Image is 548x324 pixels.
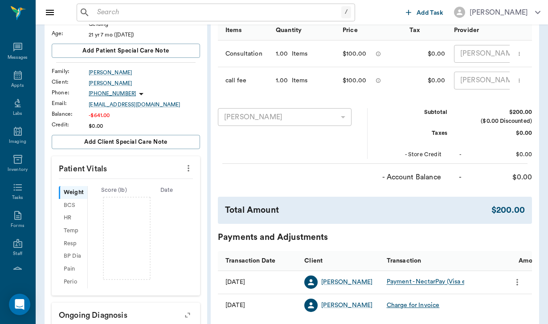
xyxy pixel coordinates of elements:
div: 1.00 [276,49,288,58]
span: Add client Special Care Note [84,137,168,147]
div: - Store Credit [375,150,442,159]
div: HR [59,212,87,225]
div: Items [288,49,308,58]
div: Payment - NectarPay (Visa ending in [DATE]) [387,275,516,289]
button: Close drawer [41,4,59,21]
a: [PERSON_NAME] [321,301,372,310]
div: $200.00 [491,204,525,217]
div: BP Dia [59,250,87,263]
div: Tax [405,20,450,40]
div: Temp [59,224,87,237]
div: Forms [11,223,24,229]
div: BCS [59,199,87,212]
div: Client [300,251,382,271]
div: Quantity [276,18,302,43]
button: more [514,46,524,61]
div: Client [304,248,323,273]
div: Taxes [380,129,447,138]
a: [PERSON_NAME] [89,69,200,77]
div: Client : [52,78,89,86]
div: Phone : [52,89,89,97]
div: $100.00 [343,47,366,61]
div: Appts [11,82,24,89]
p: Patient Vitals [52,156,200,178]
p: [PHONE_NUMBER] [89,90,136,97]
div: [PERSON_NAME] [470,7,528,18]
div: Transaction [387,248,421,273]
div: Imaging [9,138,26,145]
div: $0.00 [465,172,532,182]
div: Score ( lb ) [88,186,140,194]
div: Resp [59,237,87,250]
button: message [373,47,383,61]
input: Search [94,6,341,19]
div: / [341,6,351,18]
div: Inventory [8,166,28,173]
div: Credit : [52,121,89,129]
div: $0.00 [405,40,450,67]
div: 1.00 [276,76,288,85]
div: Family : [52,67,89,75]
div: Date [140,186,193,194]
div: $100.00 [343,74,366,87]
button: [PERSON_NAME] [447,4,548,20]
div: Subtotal [380,108,447,117]
div: Charge for Invoice [387,301,440,310]
div: Price [338,20,405,40]
div: [PERSON_NAME] [454,45,543,63]
div: - [459,172,462,182]
div: $0.00 [405,67,450,94]
div: Email : [52,99,89,107]
button: message [373,74,383,87]
a: [EMAIL_ADDRESS][DOMAIN_NAME] [89,101,200,109]
button: more [514,73,524,88]
div: call fee [218,67,271,94]
div: [PERSON_NAME] [218,108,352,126]
div: Items [225,18,241,43]
div: Price [343,18,358,43]
div: Staff [13,251,22,257]
div: Transaction [382,251,464,271]
div: Balance : [52,110,89,118]
div: 07/15/25 [225,278,245,287]
div: 06/19/25 [225,301,245,310]
button: more [181,161,196,176]
div: - Account Balance [374,172,441,182]
button: Add Task [402,4,447,20]
div: -$641.00 [89,111,200,119]
div: $0.00 [89,122,200,130]
div: $0.00 [465,150,532,159]
a: [PERSON_NAME] [321,278,372,287]
div: Tasks [12,194,23,201]
div: Payments and Adjustments [218,231,532,244]
button: Add client Special Care Note [52,135,200,149]
div: 21 yr 7 mo ([DATE]) [89,31,200,39]
div: Provider [454,18,479,43]
div: $200.00 [465,108,532,117]
div: Tax [409,18,420,43]
button: Add patient Special Care Note [52,44,200,58]
div: Items [218,20,271,40]
div: Total Amount [225,204,491,217]
div: Transaction Date [218,251,300,271]
div: Items [288,76,308,85]
div: ($0.00 Discounted) [465,117,532,126]
div: Messages [8,54,28,61]
div: Transaction Date [225,248,275,273]
span: Add patient Special Care Note [82,46,169,56]
div: [PERSON_NAME] [89,79,200,87]
div: $0.00 [465,129,532,138]
div: Amount [464,251,546,271]
div: Age : [52,29,89,37]
div: Quantity [271,20,338,40]
div: Labs [13,110,22,117]
button: more [510,275,524,290]
div: Open Intercom Messenger [9,294,30,315]
div: Amount [519,248,542,273]
div: Consultation [218,40,271,67]
div: [PERSON_NAME] [454,72,543,89]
